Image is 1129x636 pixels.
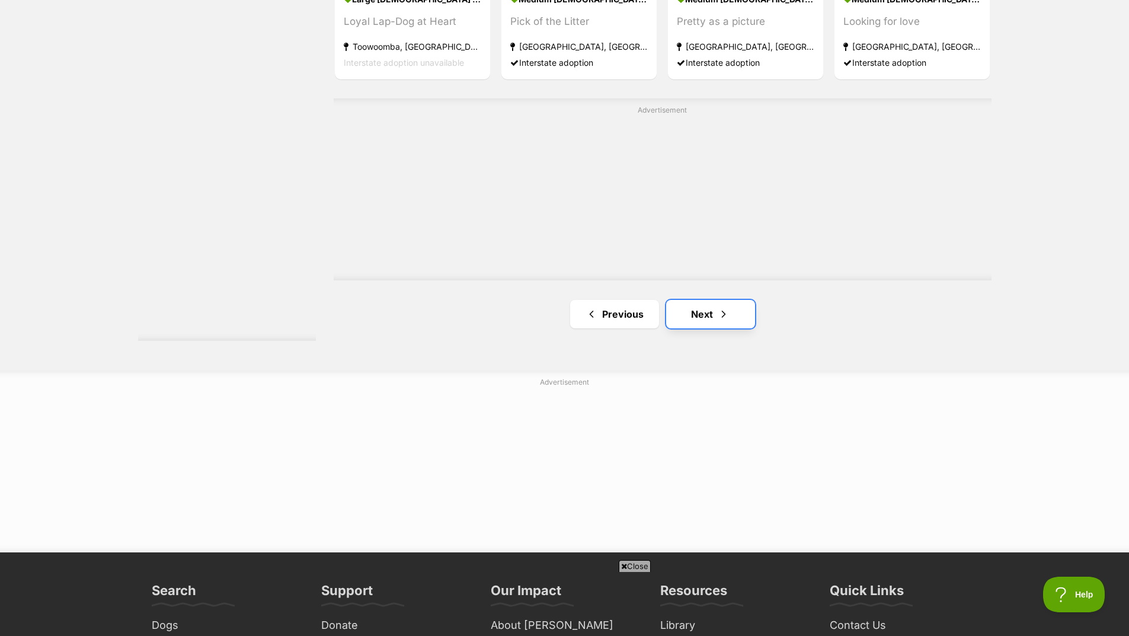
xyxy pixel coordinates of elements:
[1043,577,1105,612] iframe: Help Scout Beacon - Open
[316,616,474,635] a: Donate
[152,582,196,606] h3: Search
[349,577,781,630] iframe: Advertisement
[677,39,814,55] strong: [GEOGRAPHIC_DATA], [GEOGRAPHIC_DATA]
[843,14,981,30] div: Looking for love
[334,98,992,280] div: Advertisement
[344,57,464,68] span: Interstate adoption unavailable
[570,300,659,328] a: Previous page
[666,300,755,328] a: Next page
[677,55,814,71] div: Interstate adoption
[334,300,992,328] nav: Pagination
[843,39,981,55] strong: [GEOGRAPHIC_DATA], [GEOGRAPHIC_DATA]
[619,560,651,572] span: Close
[843,55,981,71] div: Interstate adoption
[321,582,373,606] h3: Support
[825,616,983,635] a: Contact Us
[147,616,305,635] a: Dogs
[510,14,648,30] div: Pick of the Litter
[510,39,648,55] strong: [GEOGRAPHIC_DATA], [GEOGRAPHIC_DATA]
[510,55,648,71] div: Interstate adoption
[344,39,481,55] strong: Toowoomba, [GEOGRAPHIC_DATA]
[277,392,852,541] iframe: Advertisement
[375,120,950,269] iframe: Advertisement
[677,14,814,30] div: Pretty as a picture
[830,582,904,606] h3: Quick Links
[344,14,481,30] div: Loyal Lap-Dog at Heart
